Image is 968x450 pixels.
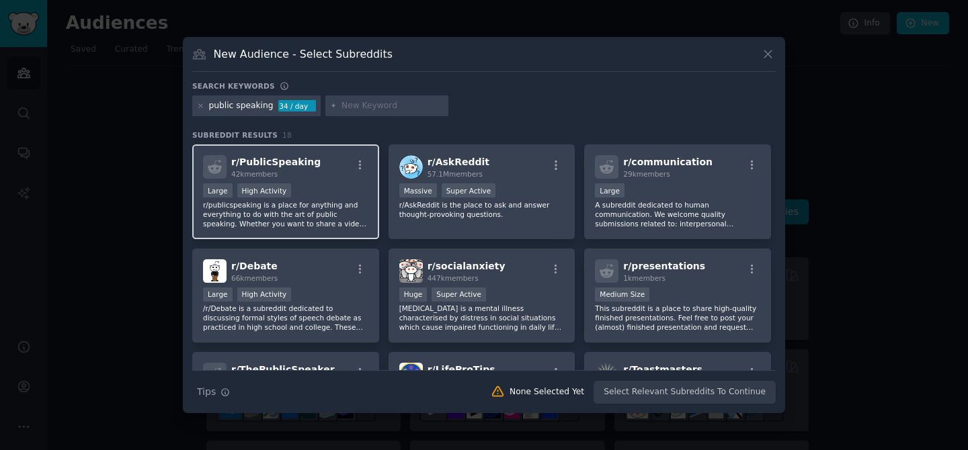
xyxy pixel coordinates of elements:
[623,261,705,271] span: r/ presentations
[428,274,479,282] span: 447k members
[399,183,437,197] div: Massive
[623,364,702,375] span: r/ Toastmasters
[399,287,428,302] div: Huge
[623,170,670,178] span: 29k members
[237,287,292,302] div: High Activity
[282,131,292,139] span: 18
[595,363,618,386] img: Toastmasters
[595,304,760,332] p: This subreddit is a place to share high-quality finished presentations. Feel free to post your (a...
[237,183,292,197] div: High Activity
[399,304,565,332] p: [MEDICAL_DATA] is a mental illness characterised by distress in social situations which cause imp...
[231,364,335,375] span: r/ ThePublicSpeaker
[278,100,316,112] div: 34 / day
[231,274,278,282] span: 66k members
[203,183,233,197] div: Large
[428,364,495,375] span: r/ LifeProTips
[399,155,423,179] img: AskReddit
[432,287,486,302] div: Super Active
[510,386,584,398] div: None Selected Yet
[399,363,423,386] img: LifeProTips
[428,156,489,167] span: r/ AskReddit
[209,100,274,112] div: public speaking
[428,261,506,271] span: r/ socialanxiety
[231,156,321,167] span: r/ PublicSpeaking
[192,130,278,140] span: Subreddit Results
[203,200,368,228] p: r/publicspeaking is a place for anything and everything to do with the art of public speaking. Wh...
[214,47,393,61] h3: New Audience - Select Subreddits
[203,304,368,332] p: /r/Debate is a subreddit dedicated to discussing formal styles of speech debate as practiced in h...
[595,200,760,228] p: A subreddit dedicated to human communication. We welcome quality submissions related to: interper...
[442,183,496,197] div: Super Active
[595,287,649,302] div: Medium Size
[428,170,483,178] span: 57.1M members
[595,183,624,197] div: Large
[399,259,423,283] img: socialanxiety
[623,274,665,282] span: 1k members
[203,259,227,283] img: Debate
[399,200,565,219] p: r/AskReddit is the place to ask and answer thought-provoking questions.
[192,380,235,404] button: Tips
[623,156,713,167] span: r/ communication
[203,287,233,302] div: Large
[192,81,275,91] h3: Search keywords
[341,100,444,112] input: New Keyword
[231,170,278,178] span: 42k members
[231,261,278,271] span: r/ Debate
[197,385,216,399] span: Tips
